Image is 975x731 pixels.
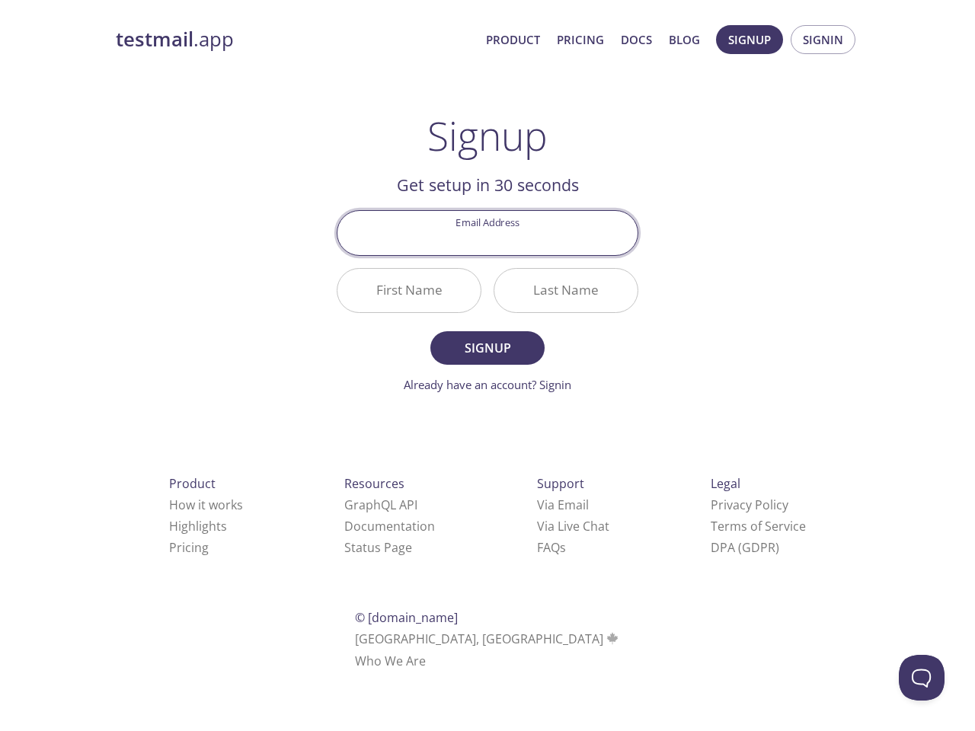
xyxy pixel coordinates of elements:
span: s [560,539,566,556]
a: Documentation [344,518,435,535]
span: Legal [711,475,740,492]
a: FAQ [537,539,566,556]
a: Highlights [169,518,227,535]
span: Resources [344,475,404,492]
h1: Signup [427,113,548,158]
button: Signup [716,25,783,54]
a: Product [486,30,540,49]
a: How it works [169,496,243,513]
a: Via Live Chat [537,518,609,535]
a: GraphQL API [344,496,417,513]
a: DPA (GDPR) [711,539,779,556]
a: testmail.app [116,27,474,53]
span: © [DOMAIN_NAME] [355,609,458,626]
a: Blog [669,30,700,49]
span: [GEOGRAPHIC_DATA], [GEOGRAPHIC_DATA] [355,630,621,647]
a: Via Email [537,496,589,513]
button: Signup [430,331,545,365]
a: Who We Are [355,653,426,669]
a: Terms of Service [711,518,806,535]
strong: testmail [116,26,193,53]
a: Pricing [169,539,209,556]
span: Product [169,475,216,492]
iframe: Help Scout Beacon - Open [899,655,945,701]
span: Signin [803,30,843,49]
a: Status Page [344,539,412,556]
a: Already have an account? Signin [404,377,571,392]
a: Pricing [557,30,604,49]
button: Signin [791,25,855,54]
a: Privacy Policy [711,496,788,513]
span: Support [537,475,584,492]
h2: Get setup in 30 seconds [337,172,638,198]
span: Signup [728,30,771,49]
a: Docs [621,30,652,49]
span: Signup [447,337,528,359]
